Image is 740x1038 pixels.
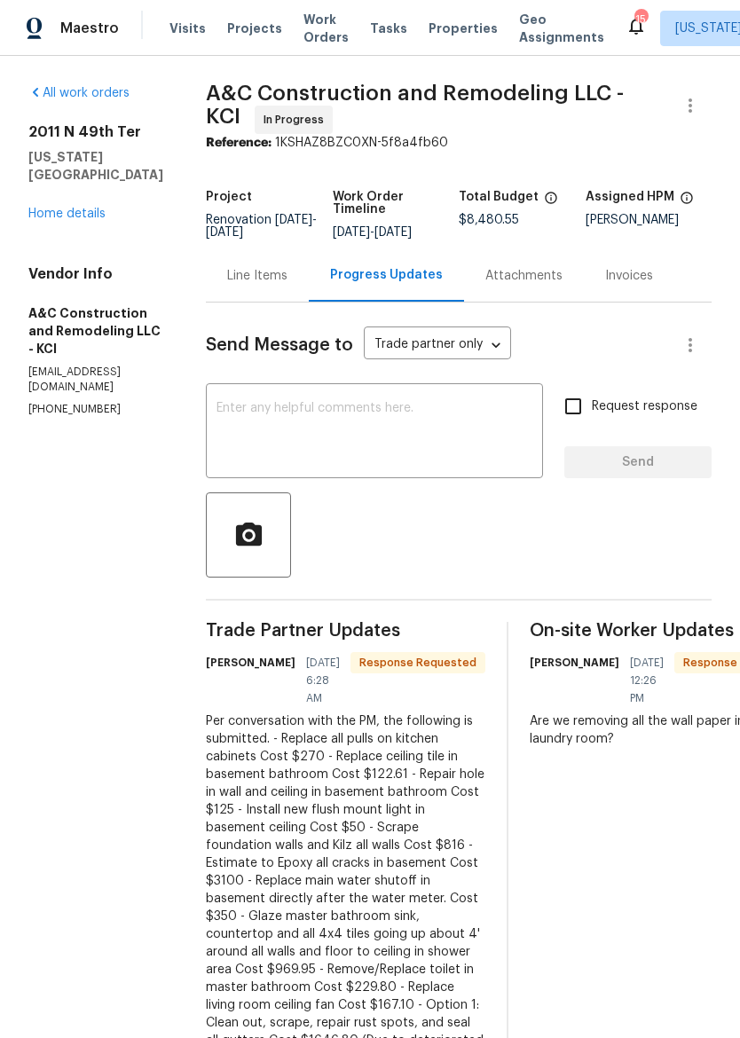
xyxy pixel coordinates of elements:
span: [DATE] [333,226,370,239]
p: [PHONE_NUMBER] [28,402,163,417]
div: 15 [634,11,647,28]
h5: A&C Construction and Remodeling LLC - KCI [28,304,163,358]
span: [DATE] [374,226,412,239]
span: A&C Construction and Remodeling LLC - KCI [206,83,624,127]
span: - [333,226,412,239]
h6: [PERSON_NAME] [206,654,295,672]
h5: Assigned HPM [586,191,674,203]
span: [DATE] [275,214,312,226]
div: Invoices [605,267,653,285]
span: Geo Assignments [519,11,604,46]
div: 1KSHAZ8BZC0XN-5f8a4fb60 [206,134,712,152]
span: [DATE] 12:26 PM [630,654,664,707]
span: Properties [429,20,498,37]
span: Renovation [206,214,317,239]
span: Visits [169,20,206,37]
span: Maestro [60,20,119,37]
span: Tasks [370,22,407,35]
h5: [US_STATE][GEOGRAPHIC_DATA] [28,148,163,184]
span: Trade Partner Updates [206,622,485,640]
b: Reference: [206,137,272,149]
span: Response Requested [352,654,484,672]
span: In Progress [264,111,331,129]
span: Send Message to [206,336,353,354]
div: Trade partner only [364,331,511,360]
div: Line Items [227,267,287,285]
h5: Total Budget [459,191,539,203]
span: $8,480.55 [459,214,519,226]
span: Projects [227,20,282,37]
span: - [206,214,317,239]
div: [PERSON_NAME] [586,214,712,226]
h6: [PERSON_NAME] [530,654,619,672]
span: [DATE] 6:28 AM [306,654,340,707]
a: Home details [28,208,106,220]
div: Progress Updates [330,266,443,284]
h2: 2011 N 49th Ter [28,123,163,141]
span: Request response [592,397,697,416]
span: [DATE] [206,226,243,239]
div: Attachments [485,267,563,285]
h4: Vendor Info [28,265,163,283]
span: Work Orders [303,11,349,46]
span: The total cost of line items that have been proposed by Opendoor. This sum includes line items th... [544,191,558,214]
a: All work orders [28,87,130,99]
h5: Work Order Timeline [333,191,460,216]
span: The hpm assigned to this work order. [680,191,694,214]
h5: Project [206,191,252,203]
p: [EMAIL_ADDRESS][DOMAIN_NAME] [28,365,163,395]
